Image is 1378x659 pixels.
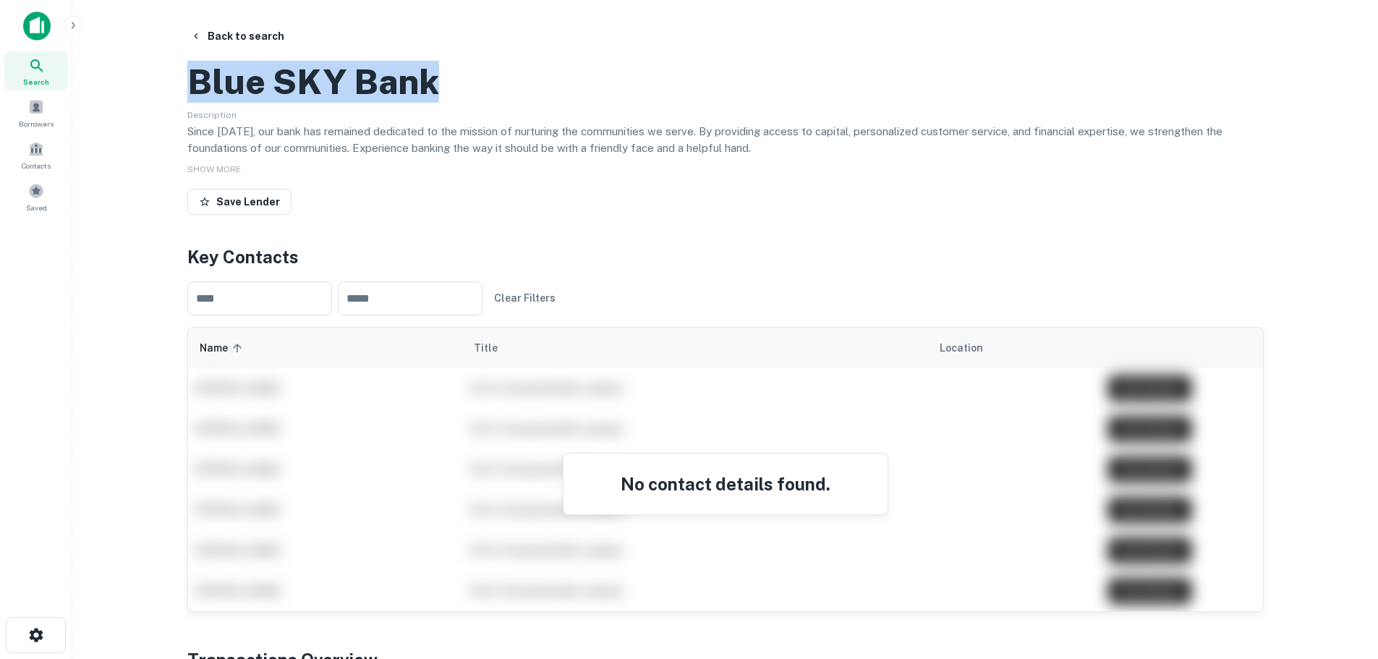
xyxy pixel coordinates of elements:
button: Save Lender [187,189,292,215]
button: Back to search [184,23,290,49]
span: Search [23,76,49,88]
div: scrollable content [188,328,1263,611]
iframe: Chat Widget [1306,543,1378,613]
h4: No contact details found. [581,471,870,497]
a: Search [4,51,68,90]
span: Saved [26,202,47,213]
h4: Key Contacts [187,244,1264,270]
span: SHOW MORE [187,164,241,174]
a: Borrowers [4,93,68,132]
p: Since [DATE], our bank has remained dedicated to the mission of nurturing the communities we serv... [187,123,1264,157]
a: Contacts [4,135,68,174]
button: Clear Filters [488,285,561,311]
h2: Blue SKY Bank [187,61,439,103]
span: Borrowers [19,118,54,129]
span: Description [187,110,237,120]
span: Contacts [22,160,51,171]
a: Saved [4,177,68,216]
img: capitalize-icon.png [23,12,51,41]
